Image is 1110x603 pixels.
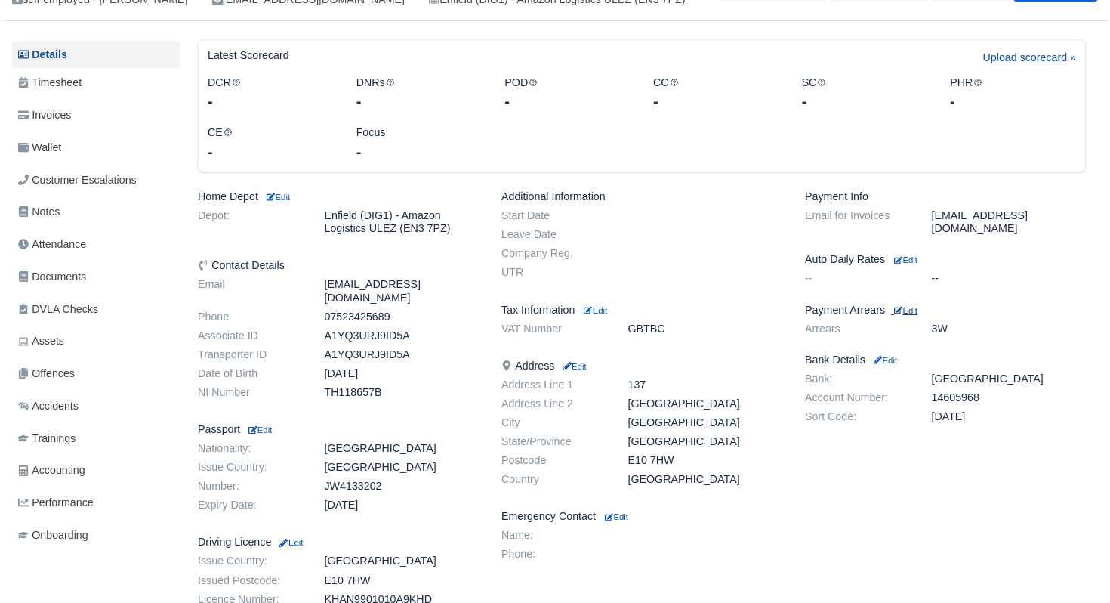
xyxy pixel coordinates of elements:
dt: Email for Invoices [794,209,920,235]
dt: Arrears [794,323,920,336]
dd: 14605968 [920,391,1098,404]
span: Documents [18,268,86,286]
div: - [802,91,928,112]
dt: Expiry Date: [187,499,313,512]
div: DNRs [345,74,494,113]
div: POD [493,74,642,113]
dt: Account Number: [794,391,920,404]
dd: GBTBC [617,323,794,336]
h6: Bank Details [805,354,1086,366]
a: Edit [871,354,897,366]
dt: Phone [187,311,313,323]
h6: Latest Scorecard [208,49,289,62]
dt: Issued Postcode: [187,574,313,587]
span: Wallet [18,139,61,156]
a: Details [12,41,180,69]
small: Edit [871,356,897,365]
h6: Emergency Contact [501,510,782,523]
a: Accidents [12,391,180,421]
a: Performance [12,488,180,518]
a: Notes [12,197,180,227]
h6: Driving Licence [198,536,479,549]
dd: 07523425689 [313,311,491,323]
small: Edit [560,362,586,371]
a: Accounting [12,456,180,485]
dt: Nationality: [187,442,313,455]
dt: -- [794,272,920,285]
dd: [GEOGRAPHIC_DATA] [313,442,491,455]
dt: Transporter ID [187,348,313,361]
dt: Phone: [490,548,617,561]
dd: E10 7HW [313,574,491,587]
dd: A1YQ3URJ9ID5A [313,329,491,342]
span: DVLA Checks [18,301,98,318]
dt: NI Number [187,386,313,399]
a: Edit [246,423,272,435]
div: - [356,141,483,162]
dt: Issue Country: [187,461,313,474]
span: Invoices [18,107,71,124]
span: Notes [18,203,60,221]
dd: 137 [617,379,794,391]
dt: Issue Country: [187,555,313,567]
dd: [GEOGRAPHIC_DATA] [617,397,794,410]
dd: [GEOGRAPHIC_DATA] [617,473,794,486]
div: CE [196,124,345,162]
small: Edit [264,193,290,202]
dd: [EMAIL_ADDRESS][DOMAIN_NAME] [920,209,1098,235]
dt: Leave Date [490,228,617,241]
iframe: Chat Widget [1034,530,1110,603]
h6: Address [501,360,782,373]
dt: Start Date [490,209,617,222]
h6: Home Depot [198,190,479,203]
a: Trainings [12,424,180,453]
div: - [208,141,334,162]
dd: -- [920,272,1098,285]
span: Trainings [18,430,76,447]
small: Edit [246,425,272,434]
a: Edit [891,304,917,316]
dd: E10 7HW [617,454,794,467]
h6: Passport [198,423,479,436]
a: Wallet [12,133,180,162]
div: - [950,91,1076,112]
div: CC [642,74,791,113]
dd: [GEOGRAPHIC_DATA] [313,555,491,567]
a: Edit [264,190,290,203]
dd: [DATE] [313,499,491,512]
span: Accidents [18,397,79,415]
dt: VAT Number [490,323,617,336]
a: Upload scorecard » [983,49,1076,74]
h6: Contact Details [198,259,479,272]
dt: Email [187,278,313,304]
dt: Company Reg. [490,247,617,260]
div: PHR [939,74,1087,113]
span: Assets [18,332,64,350]
div: - [208,91,334,112]
span: Performance [18,494,94,512]
dd: JW4133202 [313,480,491,493]
h6: Auto Daily Rates [805,253,1086,266]
a: Timesheet [12,68,180,97]
dd: [DATE] [313,367,491,380]
h6: Payment Arrears [805,304,1086,317]
dd: [EMAIL_ADDRESS][DOMAIN_NAME] [313,278,491,304]
a: Edit [277,536,303,548]
a: DVLA Checks [12,295,180,324]
dt: Number: [187,480,313,493]
dt: City [490,416,617,429]
small: Edit [277,538,303,547]
small: Edit [894,306,917,315]
a: Onboarding [12,521,180,550]
dt: Postcode [490,454,617,467]
dt: Address Line 2 [490,397,617,410]
small: Edit [894,255,917,264]
a: Attendance [12,230,180,259]
dd: [GEOGRAPHIC_DATA] [617,416,794,429]
dt: Name: [490,529,617,542]
h6: Payment Info [805,190,1086,203]
a: Edit [581,304,607,316]
span: Onboarding [18,527,88,544]
div: - [504,91,631,112]
span: Timesheet [18,74,82,91]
